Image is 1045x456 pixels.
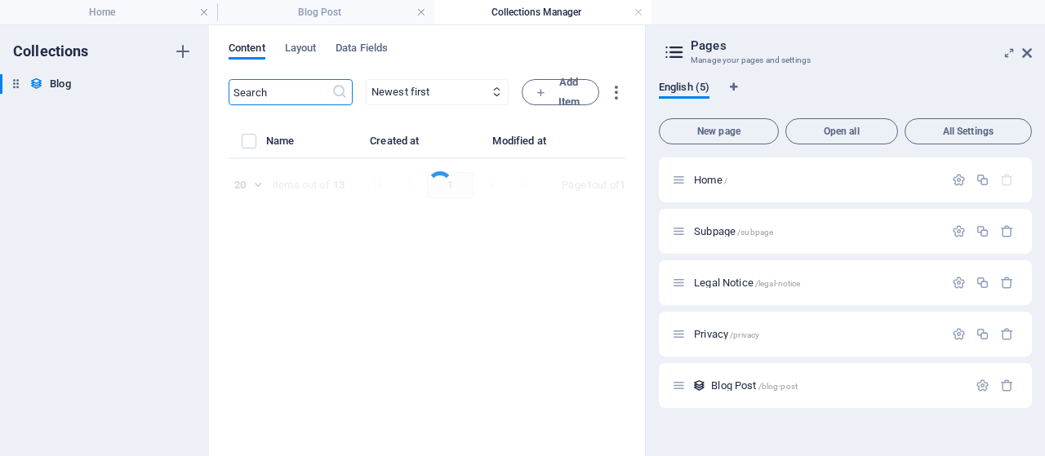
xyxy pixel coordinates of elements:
[689,226,944,237] div: Subpage/subpage
[711,379,798,392] span: Click to open page
[13,42,89,61] h6: Collections
[694,328,759,340] span: Click to open page
[976,276,989,290] div: Duplicate
[755,279,801,288] span: /legal-notice
[1000,276,1014,290] div: Remove
[1000,224,1014,238] div: Remove
[905,118,1032,144] button: All Settings
[285,38,317,61] span: Layout
[785,118,898,144] button: Open all
[689,175,944,185] div: Home/
[659,118,779,144] button: New page
[659,77,709,100] span: English (5)
[217,3,434,21] h4: Blog Post
[694,174,727,186] span: Click to open page
[229,131,625,159] table: items list
[229,79,331,105] input: Search
[758,382,798,391] span: /blog-post
[737,228,773,237] span: /subpage
[976,224,989,238] div: Duplicate
[1000,173,1014,187] div: The startpage cannot be deleted
[952,276,966,290] div: Settings
[952,173,966,187] div: Settings
[522,79,599,105] button: Add Item
[1000,327,1014,341] div: Remove
[689,277,944,288] div: Legal Notice/legal-notice
[50,74,70,94] h6: Blog
[976,379,989,392] div: Settings
[694,225,773,237] span: Click to open page
[692,379,706,392] div: This layout is used as a template for all items (e.g. a blog post) of this collection. The conten...
[666,126,772,136] span: New page
[952,224,966,238] div: Settings
[691,53,999,68] h3: Manage your pages and settings
[976,327,989,341] div: Duplicate
[793,126,891,136] span: Open all
[694,277,800,289] span: Click to open page
[952,327,966,341] div: Settings
[1000,379,1014,392] div: Remove
[459,131,587,159] th: Modified at
[536,73,585,112] span: Add Item
[706,380,967,391] div: Blog Post/blog-post
[659,81,1032,112] div: Language Tabs
[337,131,459,159] th: Created at
[912,126,1025,136] span: All Settings
[173,42,193,61] i: Create new collection
[730,330,759,339] span: /privacy
[689,329,944,339] div: Privacy/privacy
[336,38,388,61] span: Data Fields
[229,38,265,61] span: Content
[691,38,1032,53] h2: Pages
[976,173,989,187] div: Duplicate
[724,176,727,185] span: /
[266,131,337,159] th: Name
[434,3,651,21] h4: Collections Manager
